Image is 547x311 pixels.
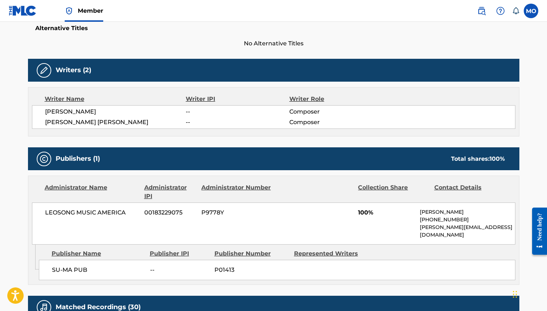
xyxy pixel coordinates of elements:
[150,249,209,258] div: Publisher IPI
[420,216,515,224] p: [PHONE_NUMBER]
[358,183,429,201] div: Collection Share
[289,95,383,103] div: Writer Role
[78,7,103,15] span: Member
[451,155,505,163] div: Total shares:
[420,208,515,216] p: [PERSON_NAME]
[512,7,519,15] div: Notifications
[201,208,272,217] span: P9778Y
[45,118,186,127] span: [PERSON_NAME] [PERSON_NAME]
[474,4,489,18] a: Public Search
[527,202,547,260] iframe: Resource Center
[9,5,37,16] img: MLC Logo
[45,95,186,103] div: Writer Name
[493,4,508,18] div: Help
[511,276,547,311] iframe: Chat Widget
[420,224,515,239] p: [PERSON_NAME][EMAIL_ADDRESS][DOMAIN_NAME]
[289,107,383,116] span: Composer
[28,39,519,48] span: No Alternative Titles
[40,66,48,75] img: Writers
[201,183,272,201] div: Administrator Number
[214,266,289,274] span: P01413
[45,183,139,201] div: Administrator Name
[524,4,538,18] div: User Menu
[150,266,209,274] span: --
[513,283,517,305] div: Drag
[56,155,100,163] h5: Publishers (1)
[65,7,73,15] img: Top Rightsholder
[45,107,186,116] span: [PERSON_NAME]
[186,118,289,127] span: --
[144,208,196,217] span: 00183229075
[52,266,145,274] span: SU-MA PUB
[186,107,289,116] span: --
[434,183,505,201] div: Contact Details
[40,155,48,163] img: Publishers
[56,66,91,74] h5: Writers (2)
[358,208,414,217] span: 100%
[477,7,486,15] img: search
[289,118,383,127] span: Composer
[144,183,196,201] div: Administrator IPI
[214,249,289,258] div: Publisher Number
[294,249,368,258] div: Represented Writers
[35,25,512,32] h5: Alternative Titles
[45,208,139,217] span: LEOSONG MUSIC AMERICA
[52,249,144,258] div: Publisher Name
[490,155,505,162] span: 100 %
[496,7,505,15] img: help
[186,95,289,103] div: Writer IPI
